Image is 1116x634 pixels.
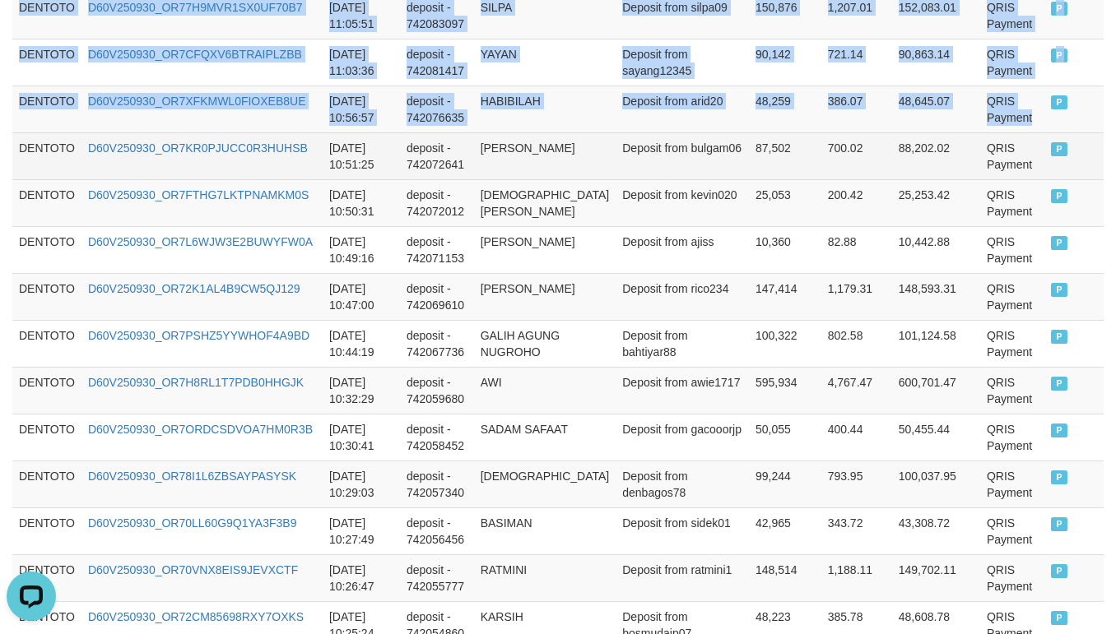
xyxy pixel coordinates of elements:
[323,39,400,86] td: [DATE] 11:03:36
[12,460,81,507] td: DENTOTO
[980,320,1044,367] td: QRIS Payment
[88,470,296,483] a: D60V250930_OR78I1L6ZBSAYPASYSK
[88,235,313,248] a: D60V250930_OR7L6WJW3E2BUWYFW0A
[400,320,474,367] td: deposit - 742067736
[1051,564,1067,578] span: PAID
[474,320,616,367] td: GALIH AGUNG NUGROHO
[616,132,749,179] td: Deposit from bulgam06
[616,460,749,507] td: Deposit from denbagos78
[400,507,474,554] td: deposit - 742056456
[1051,283,1067,297] span: PAID
[323,86,400,132] td: [DATE] 10:56:57
[1051,236,1067,250] span: PAID
[980,86,1044,132] td: QRIS Payment
[616,179,749,226] td: Deposit from kevin020
[821,86,892,132] td: 386.07
[88,188,309,201] a: D60V250930_OR7FTHG7LKTPNAMKM0S
[474,367,616,414] td: AWI
[749,367,821,414] td: 595,934
[400,226,474,273] td: deposit - 742071153
[474,179,616,226] td: [DEMOGRAPHIC_DATA][PERSON_NAME]
[980,132,1044,179] td: QRIS Payment
[749,226,821,273] td: 10,360
[749,414,821,460] td: 50,055
[12,86,81,132] td: DENTOTO
[474,414,616,460] td: SADAM SAFAAT
[616,226,749,273] td: Deposit from ajiss
[88,376,304,389] a: D60V250930_OR7H8RL1T7PDB0HHGJK
[323,273,400,320] td: [DATE] 10:47:00
[474,507,616,554] td: BASIMAN
[1051,2,1067,16] span: PAID
[821,507,892,554] td: 343.72
[88,282,300,295] a: D60V250930_OR72K1AL4B9CW5QJ129
[323,414,400,460] td: [DATE] 10:30:41
[88,141,308,155] a: D60V250930_OR7KR0PJUCC0R3HUHSB
[749,320,821,367] td: 100,322
[616,86,749,132] td: Deposit from arid20
[821,132,892,179] td: 700.02
[821,367,892,414] td: 4,767.47
[474,554,616,601] td: RATMINI
[400,273,474,320] td: deposit - 742069610
[1051,95,1067,109] span: PAID
[821,179,892,226] td: 200.42
[749,507,821,554] td: 42,965
[892,179,980,226] td: 25,253.42
[12,273,81,320] td: DENTOTO
[821,414,892,460] td: 400.44
[980,554,1044,601] td: QRIS Payment
[88,48,302,61] a: D60V250930_OR7CFQXV6BTRAIPLZBB
[821,554,892,601] td: 1,188.11
[323,367,400,414] td: [DATE] 10:32:29
[980,226,1044,273] td: QRIS Payment
[474,86,616,132] td: HABIBILAH
[474,39,616,86] td: YAYAN
[88,610,304,623] a: D60V250930_OR72CM85698RXY7OXKS
[474,273,616,320] td: [PERSON_NAME]
[749,86,821,132] td: 48,259
[892,39,980,86] td: 90,863.14
[474,226,616,273] td: [PERSON_NAME]
[821,320,892,367] td: 802.58
[980,39,1044,86] td: QRIS Payment
[12,414,81,460] td: DENTOTO
[892,414,980,460] td: 50,455.44
[12,320,81,367] td: DENTOTO
[400,132,474,179] td: deposit - 742072641
[980,460,1044,507] td: QRIS Payment
[1051,611,1067,625] span: PAID
[616,39,749,86] td: Deposit from sayang12345
[88,516,296,530] a: D60V250930_OR70LL60G9Q1YA3F3B9
[892,273,980,320] td: 148,593.31
[980,179,1044,226] td: QRIS Payment
[616,320,749,367] td: Deposit from bahtiyar88
[892,460,980,507] td: 100,037.95
[749,273,821,320] td: 147,414
[88,1,303,14] a: D60V250930_OR77H9MVR1SX0UF70B7
[474,132,616,179] td: [PERSON_NAME]
[821,226,892,273] td: 82.88
[821,273,892,320] td: 1,179.31
[1051,470,1067,484] span: PAID
[88,563,298,576] a: D60V250930_OR70VNX8EIS9JEVXCTF
[892,226,980,273] td: 10,442.88
[12,132,81,179] td: DENTOTO
[616,507,749,554] td: Deposit from sidek01
[323,179,400,226] td: [DATE] 10:50:31
[88,423,313,436] a: D60V250930_OR7ORDCSDVOA7HM0R3B
[1051,142,1067,156] span: PAID
[616,554,749,601] td: Deposit from ratmini1
[980,367,1044,414] td: QRIS Payment
[749,554,821,601] td: 148,514
[749,460,821,507] td: 99,244
[892,507,980,554] td: 43,308.72
[616,414,749,460] td: Deposit from gacooorjp
[12,367,81,414] td: DENTOTO
[400,554,474,601] td: deposit - 742055777
[1051,423,1067,437] span: PAID
[892,132,980,179] td: 88,202.02
[12,179,81,226] td: DENTOTO
[323,507,400,554] td: [DATE] 10:27:49
[980,507,1044,554] td: QRIS Payment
